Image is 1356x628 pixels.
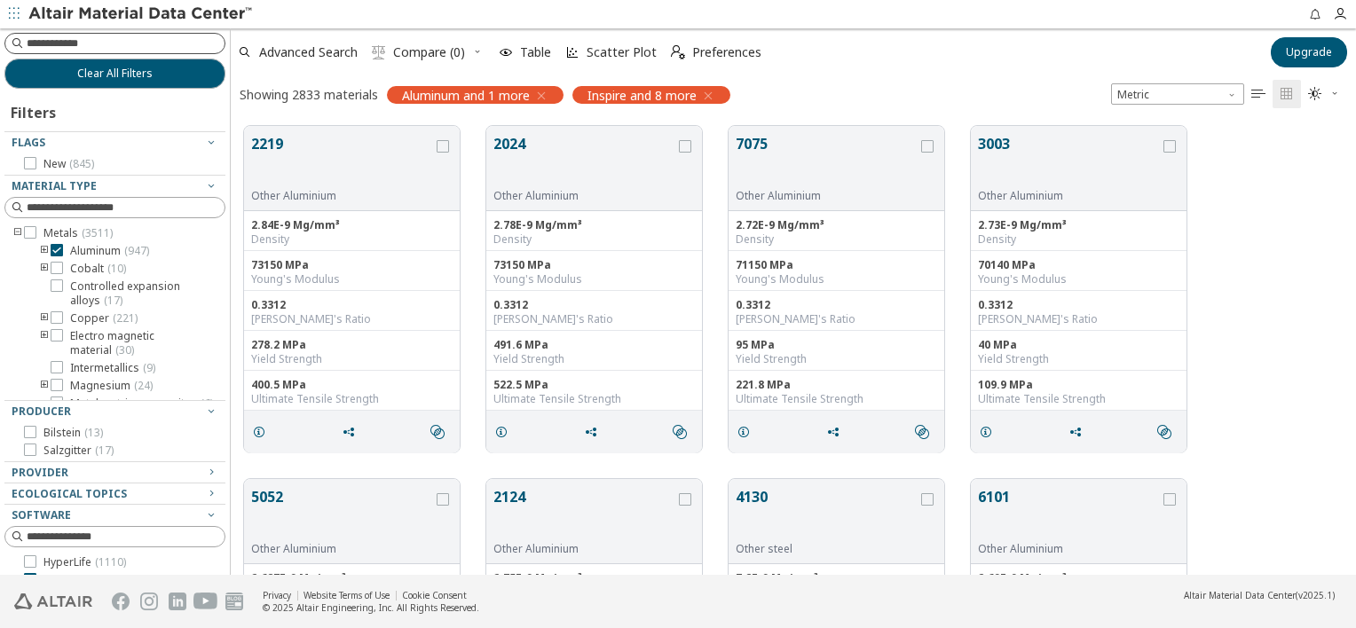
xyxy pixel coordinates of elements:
[70,279,218,308] span: Controlled expansion alloys
[587,87,697,103] span: Inspire and 8 more
[978,312,1179,326] div: [PERSON_NAME]'s Ratio
[493,486,675,542] button: 2124
[1149,414,1186,450] button: Similar search
[978,298,1179,312] div: 0.3312
[1244,80,1273,108] button: Table View
[38,311,51,326] i: toogle group
[493,338,695,352] div: 491.6 MPa
[263,601,479,614] div: © 2025 Altair Engineering, Inc. All Rights Reserved.
[978,272,1179,287] div: Young's Modulus
[1060,414,1098,450] button: Share
[43,555,126,569] span: HyperLife
[978,486,1160,542] button: 6101
[43,157,94,171] span: New
[70,379,153,393] span: Magnesium
[12,486,127,501] span: Ecological Topics
[665,414,702,450] button: Similar search
[12,404,71,419] span: Producer
[107,261,126,276] span: ( 10 )
[493,378,695,392] div: 522.5 MPa
[12,465,68,480] span: Provider
[70,329,218,357] span: Electro magnetic material
[736,312,937,326] div: [PERSON_NAME]'s Ratio
[4,89,65,131] div: Filters
[915,425,929,439] i: 
[251,189,433,203] div: Other Aluminium
[134,378,153,393] span: ( 24 )
[736,218,937,232] div: 2.72E-9 Mg/mm³
[736,486,918,542] button: 4130
[818,414,855,450] button: Share
[692,46,761,59] span: Preferences
[493,352,695,366] div: Yield Strength
[251,298,453,312] div: 0.3312
[587,46,657,59] span: Scatter Plot
[251,312,453,326] div: [PERSON_NAME]'s Ratio
[493,218,695,232] div: 2.78E-9 Mg/mm³
[14,593,92,609] img: Altair Engineering
[736,392,937,406] div: Ultimate Tensile Strength
[402,589,467,601] a: Cookie Consent
[334,414,371,450] button: Share
[493,232,695,247] div: Density
[978,392,1179,406] div: Ultimate Tensile Strength
[304,589,390,601] a: Website Terms of Use
[1157,425,1171,439] i: 
[1184,589,1296,601] span: Altair Material Data Center
[1308,87,1322,101] i: 
[978,258,1179,272] div: 70140 MPa
[1271,37,1347,67] button: Upgrade
[259,46,358,59] span: Advanced Search
[493,392,695,406] div: Ultimate Tensile Strength
[251,571,453,585] div: 2.687E-9 Mg/mm³
[1184,589,1335,601] div: (v2025.1)
[978,571,1179,585] div: 2.69E-9 Mg/mm³
[1301,80,1347,108] button: Theme
[671,45,685,59] i: 
[1111,83,1244,105] span: Metric
[12,573,24,587] i: toogle group
[1251,87,1265,101] i: 
[4,59,225,89] button: Clear All Filters
[124,243,149,258] span: ( 947 )
[978,542,1160,556] div: Other Aluminium
[12,178,97,193] span: Material Type
[231,113,1356,576] div: grid
[736,189,918,203] div: Other Aluminium
[493,298,695,312] div: 0.3312
[251,232,453,247] div: Density
[493,133,675,189] button: 2024
[251,338,453,352] div: 278.2 MPa
[978,218,1179,232] div: 2.73E-9 Mg/mm³
[736,542,918,556] div: Other steel
[978,352,1179,366] div: Yield Strength
[77,67,153,81] span: Clear All Filters
[978,338,1179,352] div: 40 MPa
[493,189,675,203] div: Other Aluminium
[736,272,937,287] div: Young's Modulus
[1111,83,1244,105] div: Unit System
[69,156,94,171] span: ( 845 )
[493,542,675,556] div: Other Aluminium
[251,272,453,287] div: Young's Modulus
[493,258,695,272] div: 73150 MPa
[978,133,1160,189] button: 3003
[520,46,551,59] span: Table
[70,262,126,276] span: Cobalt
[251,378,453,392] div: 400.5 MPa
[736,258,937,272] div: 71150 MPa
[729,414,766,450] button: Details
[263,589,291,601] a: Privacy
[43,573,114,587] span: Inspire
[576,414,613,450] button: Share
[4,505,225,526] button: Software
[978,189,1160,203] div: Other Aluminium
[736,133,918,189] button: 7075
[4,176,225,197] button: Material Type
[971,414,1008,450] button: Details
[38,329,51,357] i: toogle group
[12,507,71,522] span: Software
[12,135,45,150] span: Flags
[736,232,937,247] div: Density
[113,310,138,326] span: ( 221 )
